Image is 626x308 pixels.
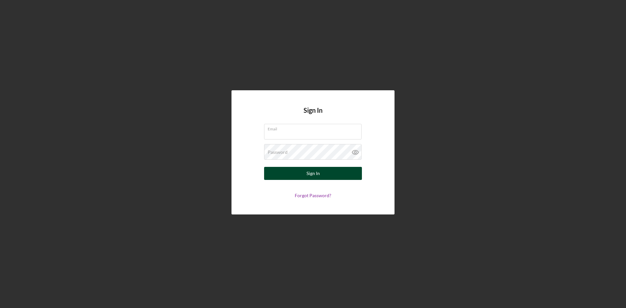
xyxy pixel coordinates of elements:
[268,124,362,131] label: Email
[264,167,362,180] button: Sign In
[268,150,288,155] label: Password
[304,107,322,124] h4: Sign In
[295,193,331,198] a: Forgot Password?
[306,167,320,180] div: Sign In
